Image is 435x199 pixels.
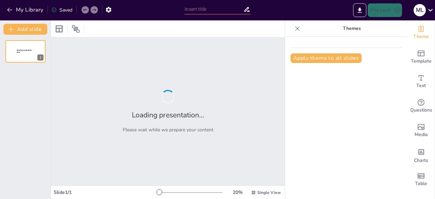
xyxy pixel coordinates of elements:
button: Present [368,3,402,17]
button: My Library [5,4,46,15]
span: Position [72,25,80,33]
input: Insert title [185,4,243,14]
span: Single View [257,190,281,195]
span: Theme [413,33,429,40]
button: M L [414,3,426,17]
div: 1 [37,54,43,61]
p: Themes [303,20,401,37]
button: Apply theme to all slides [291,53,362,63]
div: M L [414,4,426,16]
span: Text [416,82,426,89]
div: Add a table [407,167,435,192]
div: Slide 1 / 1 [54,189,157,196]
div: Saved [51,7,72,13]
div: Layout [54,23,65,34]
button: Add slide [3,24,47,35]
div: 1 [5,40,46,63]
span: Sendsteps presentation editor [17,49,32,53]
div: Get real-time input from your audience [407,94,435,118]
h2: Loading presentation... [132,110,204,120]
div: Add images, graphics, shapes or video [407,118,435,143]
span: Template [411,57,432,65]
span: Table [415,180,427,187]
span: Media [415,131,428,138]
div: 20 % [229,189,246,196]
span: Charts [414,157,428,164]
span: Questions [410,106,432,114]
button: Export to PowerPoint [353,3,366,17]
div: Add text boxes [407,69,435,94]
div: Add charts and graphs [407,143,435,167]
div: Add ready made slides [407,45,435,69]
div: Change the overall theme [407,20,435,45]
p: Please wait while we prepare your content [123,127,213,133]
